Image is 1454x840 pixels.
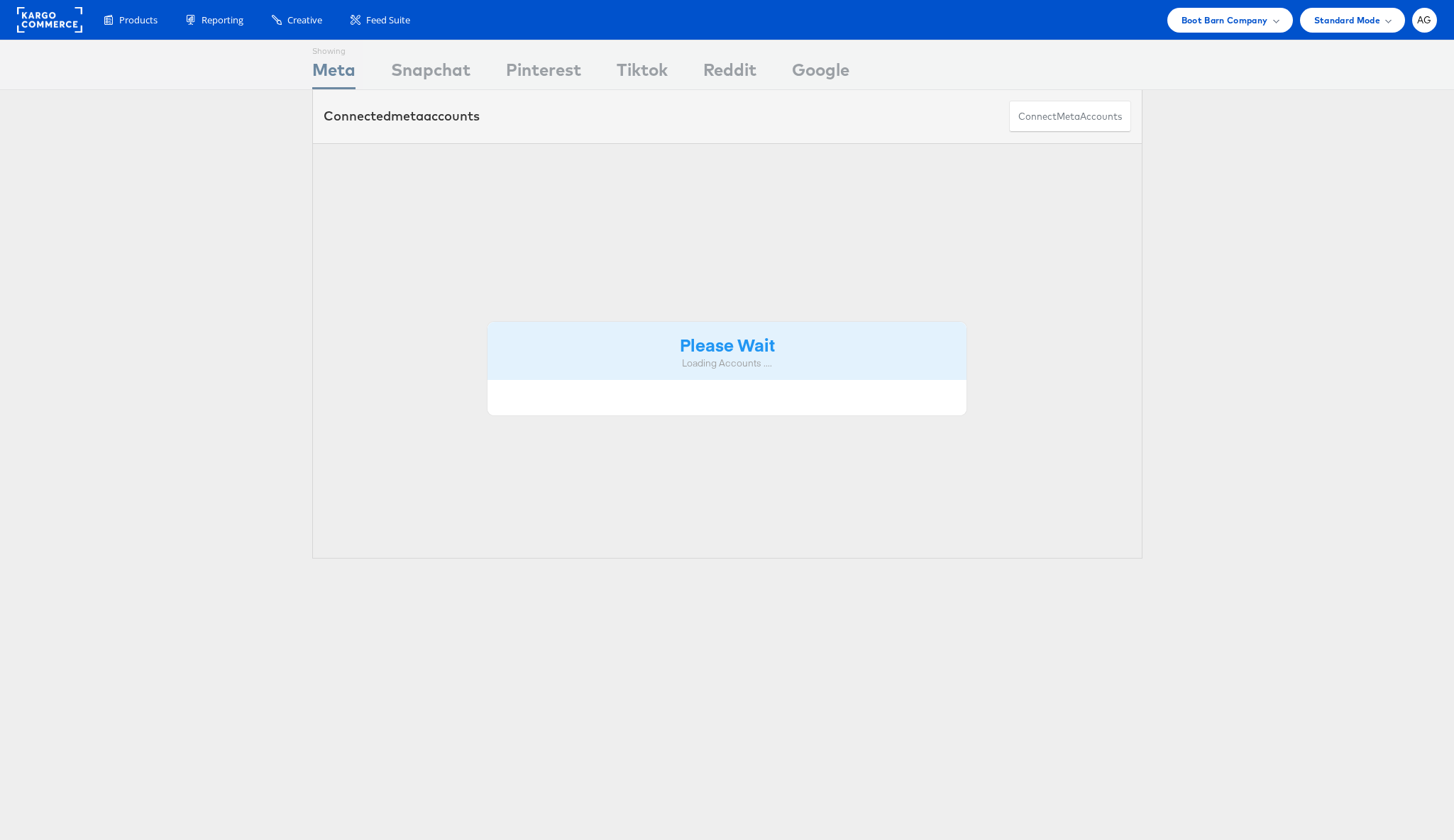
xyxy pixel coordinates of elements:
[703,57,756,89] div: Reddit
[506,57,581,89] div: Pinterest
[617,57,668,89] div: Tiktok
[1314,13,1380,28] span: Standard Mode
[202,13,243,27] span: Reporting
[391,108,424,124] span: meta
[312,40,356,57] div: Showing
[1417,16,1432,25] span: AG
[792,57,849,89] div: Google
[119,13,158,27] span: Products
[1057,110,1080,123] span: meta
[324,107,480,125] div: Connected accounts
[1009,101,1131,133] button: ConnectmetaAccounts
[312,57,356,89] div: Meta
[498,357,957,370] div: Loading Accounts ....
[680,332,775,356] strong: Please Wait
[391,57,470,89] div: Snapchat
[366,13,410,27] span: Feed Suite
[287,13,322,27] span: Creative
[1182,13,1268,28] span: Boot Barn Company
